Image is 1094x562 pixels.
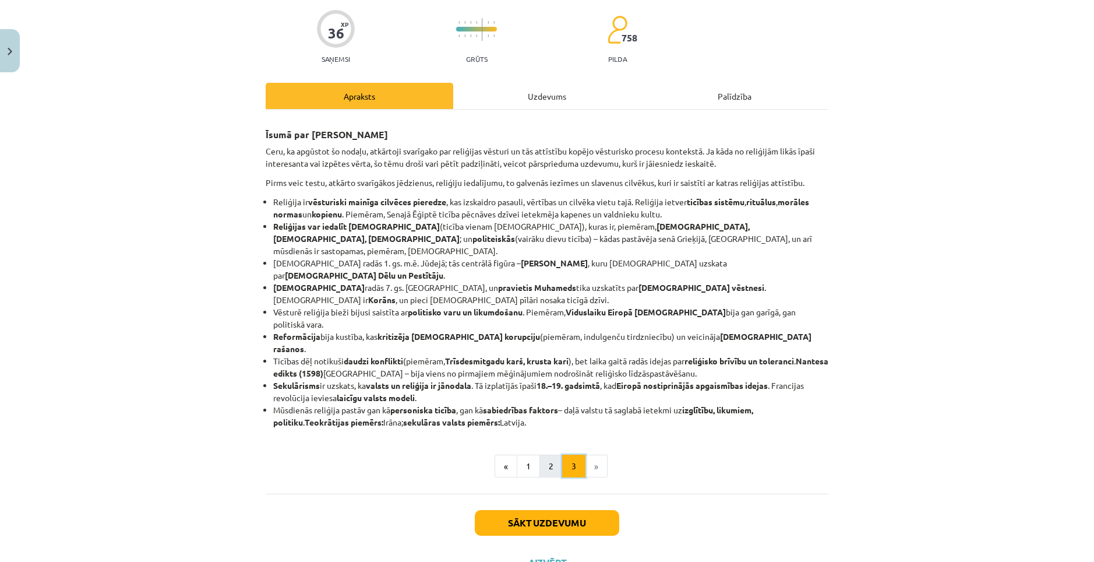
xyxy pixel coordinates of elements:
[498,282,576,293] b: pravietis Muhameds
[539,455,563,478] button: 2
[273,356,828,378] b: Nantesa edikts (1598)
[273,404,828,428] li: Mūsdienās reliģija pastāv gan kā , gan kā – daļā valstu tā saglabā ietekmi uz . Irāna; Latvija.
[273,355,828,380] li: Ticības dēļ notikuši (piemēram, ), bet laika gaitā radās idejas par . [GEOGRAPHIC_DATA] – bija vi...
[305,417,383,427] b: Teokrātijas piemērs:
[273,405,753,427] b: izglītību, likumiem, politiku
[488,21,489,24] img: icon-short-line-57e1e144782c952c97e751825c79c345078a6d821885a25fce030b3d8c18986b.svg
[464,21,465,24] img: icon-short-line-57e1e144782c952c97e751825c79c345078a6d821885a25fce030b3d8c18986b.svg
[366,380,471,391] b: valsts un reliģija ir jānodala
[285,270,443,280] b: [DEMOGRAPHIC_DATA] Dēlu un Pestītāju
[273,306,828,331] li: Vēsturē reliģija bieži bijusi saistīta ar . Piemēram, bija gan garīgā, gan politiskā vara.
[273,331,828,355] li: bija kustība, kas (piemēram, indulgenču tirdzniecību) un veicināja .
[537,380,600,391] b: 18.–19. gadsimtā
[607,15,627,44] img: students-c634bb4e5e11cddfef0936a35e636f08e4e9abd3cc4e673bd6f9a4125e45ecb1.svg
[616,380,768,391] b: Eiropā nostiprinājās apgaismības idejas
[341,21,348,27] span: XP
[488,34,489,37] img: icon-short-line-57e1e144782c952c97e751825c79c345078a6d821885a25fce030b3d8c18986b.svg
[746,196,776,207] b: rituālus
[475,510,619,536] button: Sākt uzdevumu
[458,34,460,37] img: icon-short-line-57e1e144782c952c97e751825c79c345078a6d821885a25fce030b3d8c18986b.svg
[273,331,811,354] b: [DEMOGRAPHIC_DATA] rašanos
[312,209,342,219] b: kopienu
[464,34,465,37] img: icon-short-line-57e1e144782c952c97e751825c79c345078a6d821885a25fce030b3d8c18986b.svg
[622,33,637,43] span: 758
[266,145,828,170] p: Ceru, ka apgūstot šo nodaļu, atkārtoji svarīgako par reliģijas vēsturi un tās attīstību kopējo vē...
[470,21,471,24] img: icon-short-line-57e1e144782c952c97e751825c79c345078a6d821885a25fce030b3d8c18986b.svg
[453,83,641,109] div: Uzdevums
[337,392,415,403] b: laicīgu valsts modeli
[273,331,320,342] b: Reformācija
[317,55,355,63] p: Saņemsi
[273,380,320,391] b: Sekulārisms
[266,83,453,109] div: Apraksts
[273,257,828,282] li: [DEMOGRAPHIC_DATA] radās 1. gs. m.ē. Jūdejā; tās centrālā figūra – , kuru [DEMOGRAPHIC_DATA] uzsk...
[328,25,344,41] div: 36
[273,282,365,293] b: [DEMOGRAPHIC_DATA]
[273,220,828,257] li: (ticība vienam [DEMOGRAPHIC_DATA]), kuras ir, piemēram, ; un (vairāku dievu ticība) – kādas pastā...
[377,331,540,342] b: kritizēja [DEMOGRAPHIC_DATA] korupciju
[495,455,517,478] button: «
[344,356,403,366] b: daudzi konflikti
[273,221,750,244] b: [DEMOGRAPHIC_DATA], [DEMOGRAPHIC_DATA], [DEMOGRAPHIC_DATA]
[562,455,585,478] button: 3
[482,18,483,41] img: icon-long-line-d9ea69661e0d244f92f715978eff75569469978d946b2353a9bb055b3ed8787d.svg
[308,196,446,207] b: vēsturiski mainīga cilvēces pieredze
[476,21,477,24] img: icon-short-line-57e1e144782c952c97e751825c79c345078a6d821885a25fce030b3d8c18986b.svg
[521,258,588,268] b: [PERSON_NAME]
[273,196,828,220] li: Reliģija ir , kas izskaidro pasauli, vērtības un cilvēka vietu tajā. Reliģija ietver , , un . Pie...
[466,55,488,63] p: Grūts
[273,282,828,306] li: radās 7. gs. [GEOGRAPHIC_DATA], un tika uzskatīts par . [DEMOGRAPHIC_DATA] ir , un pieci [DEMOGRA...
[273,196,809,219] b: morāles normas
[403,417,500,427] b: sekulāras valsts piemērs:
[476,34,477,37] img: icon-short-line-57e1e144782c952c97e751825c79c345078a6d821885a25fce030b3d8c18986b.svg
[408,307,523,317] b: politisko varu un likumdošanu
[266,177,828,189] p: Pirms veic testu, atkārto svarīgākos jēdzienus, reliģiju iedalījumu, to galvenās iezīmes un slave...
[641,83,828,109] div: Palīdzība
[472,233,515,244] b: politeiskās
[483,405,558,415] b: sabiedrības faktors
[8,48,12,55] img: icon-close-lesson-0947bae3869378f0d4975bcd49f059093ad1ed9edebbc8119c70593378902aed.svg
[493,34,495,37] img: icon-short-line-57e1e144782c952c97e751825c79c345078a6d821885a25fce030b3d8c18986b.svg
[368,294,396,305] b: Korāns
[470,34,471,37] img: icon-short-line-57e1e144782c952c97e751825c79c345078a6d821885a25fce030b3d8c18986b.svg
[445,356,569,366] b: Trīsdesmitgadu karš, krusta kari
[273,221,440,231] b: Reliģijas var iedalīt [DEMOGRAPHIC_DATA]
[493,21,495,24] img: icon-short-line-57e1e144782c952c97e751825c79c345078a6d821885a25fce030b3d8c18986b.svg
[390,405,456,415] b: personiska ticība
[517,455,540,478] button: 1
[566,307,726,317] b: Viduslaiku Eiropā [DEMOGRAPHIC_DATA]
[266,128,388,140] strong: Īsumā par [PERSON_NAME]
[273,380,828,404] li: ir uzskats, ka . Tā izplatījās īpaši , kad . Francijas revolūcija ieviesa .
[608,55,627,63] p: pilda
[638,282,764,293] b: [DEMOGRAPHIC_DATA] vēstnesi
[687,196,744,207] b: ticības sistēmu
[266,455,828,478] nav: Page navigation example
[458,21,460,24] img: icon-short-line-57e1e144782c952c97e751825c79c345078a6d821885a25fce030b3d8c18986b.svg
[684,356,794,366] b: reliģisko brīvību un toleranci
